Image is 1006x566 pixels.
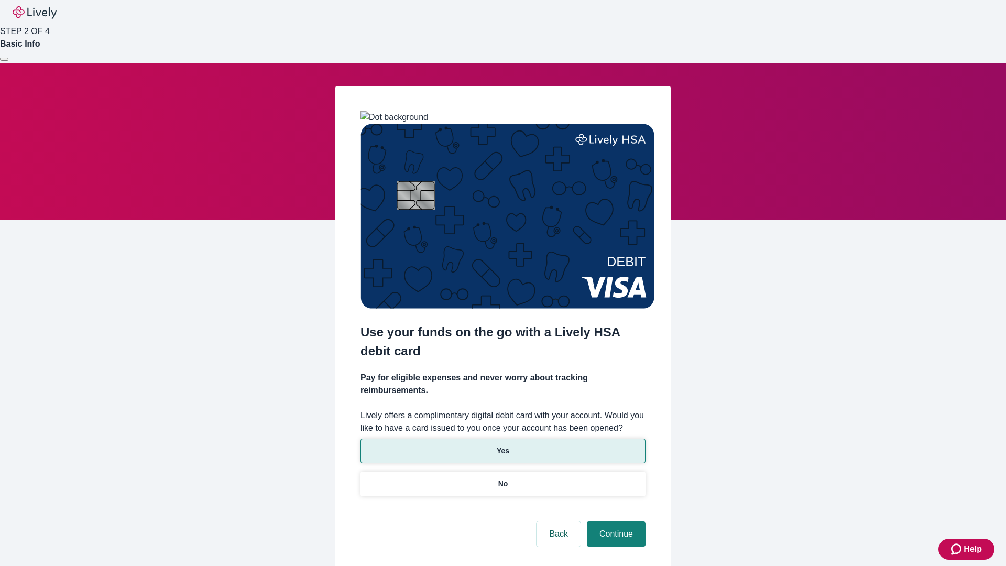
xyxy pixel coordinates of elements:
[964,543,982,556] span: Help
[360,372,646,397] h4: Pay for eligible expenses and never worry about tracking reimbursements.
[938,539,994,560] button: Zendesk support iconHelp
[13,6,57,19] img: Lively
[498,478,508,489] p: No
[360,409,646,434] label: Lively offers a complimentary digital debit card with your account. Would you like to have a card...
[497,445,509,456] p: Yes
[360,439,646,463] button: Yes
[360,111,428,124] img: Dot background
[587,521,646,547] button: Continue
[537,521,581,547] button: Back
[360,124,654,309] img: Debit card
[360,472,646,496] button: No
[360,323,646,361] h2: Use your funds on the go with a Lively HSA debit card
[951,543,964,556] svg: Zendesk support icon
